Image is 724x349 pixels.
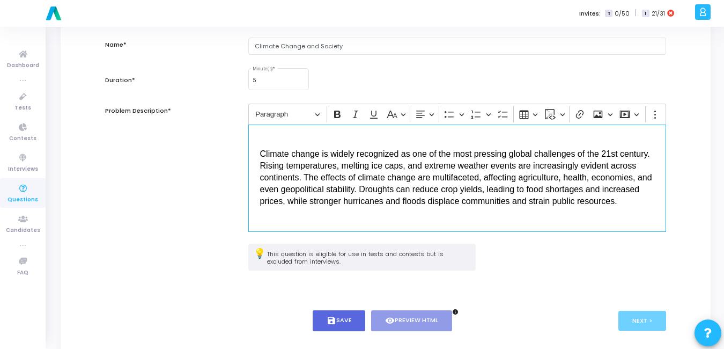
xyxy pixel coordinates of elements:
span: Interviews [8,165,38,174]
span: Dashboard [7,61,39,70]
div: Editor editing area: main [248,125,666,232]
span: Tests [14,104,31,113]
span: Questions [8,195,38,205]
label: Duration* [105,76,135,85]
span: T [605,10,612,18]
div: This question is eligible for use in tests and contests but is excluded from interviews. [248,244,476,271]
div: Editor toolbar [248,104,666,125]
img: logo [43,3,64,24]
i: visibility [385,316,395,325]
span: I [642,10,649,18]
span: Paragraph [255,108,311,121]
i: info [452,309,459,315]
label: Name* [105,40,127,49]
button: saveSave [313,310,366,331]
label: Invites: [579,9,601,18]
span: Contests [9,134,36,143]
button: visibilityPreview HTML [371,310,452,331]
button: Paragraph [250,106,324,123]
span: | [635,8,637,19]
i: save [327,316,336,325]
span: FAQ [17,268,28,278]
label: Problem Description* [105,106,171,115]
span: 0/50 [615,9,630,18]
span: 21/31 [652,9,665,18]
span: Climate change is widely recognized as one of the most pressing global challenges of the 21st cen... [260,149,655,206]
span: Candidates [6,226,40,235]
button: Next > [618,311,666,331]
